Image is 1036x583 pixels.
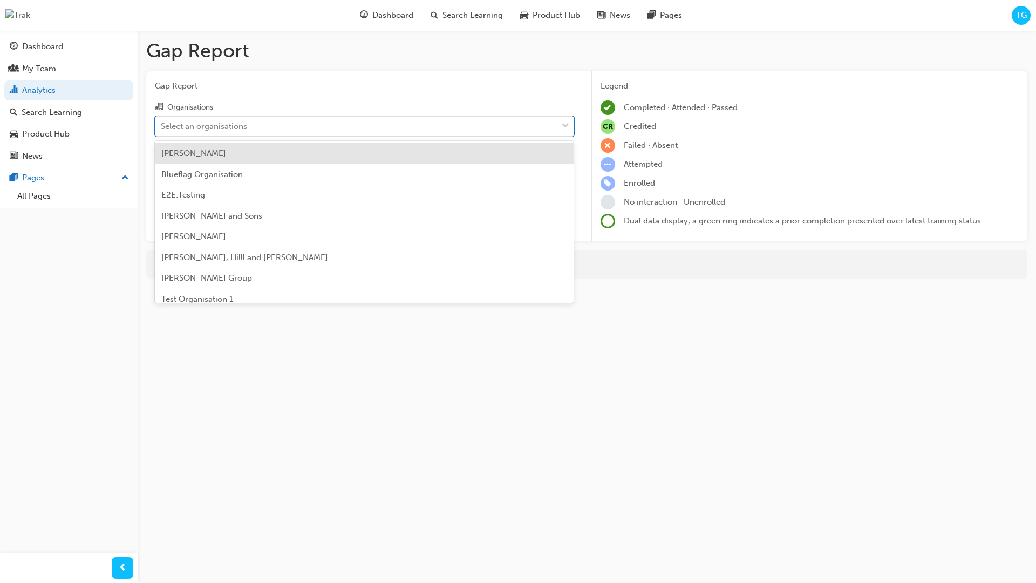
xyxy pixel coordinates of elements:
span: [PERSON_NAME] [161,232,226,241]
span: [PERSON_NAME] [161,148,226,158]
a: news-iconNews [589,4,639,26]
span: Completed · Attended · Passed [624,103,738,112]
div: Legend [601,80,1019,92]
div: My Team [22,63,56,75]
span: Test Organisation 1 [161,294,233,304]
span: pages-icon [647,9,656,22]
button: TG [1012,6,1031,25]
a: Analytics [4,80,133,100]
span: search-icon [10,108,17,118]
span: Dashboard [372,9,413,22]
span: learningRecordVerb_COMPLETE-icon [601,100,615,115]
span: Gap Report [155,80,574,92]
span: car-icon [520,9,528,22]
div: Search Learning [22,106,82,119]
a: search-iconSearch Learning [422,4,512,26]
div: Select an organisations [161,120,247,132]
span: News [610,9,630,22]
div: Product Hub [22,128,70,140]
span: organisation-icon [155,103,163,112]
span: car-icon [10,130,18,139]
a: My Team [4,59,133,79]
div: Organisations [167,102,213,113]
span: Blueflag Organisation [161,170,243,179]
a: All Pages [13,188,133,205]
span: Attempted [624,159,663,169]
span: up-icon [121,171,129,185]
a: car-iconProduct Hub [512,4,589,26]
span: learningRecordVerb_NONE-icon [601,195,615,209]
span: Pages [660,9,682,22]
span: [PERSON_NAME] and Sons [161,211,262,221]
h1: Gap Report [146,39,1027,63]
a: Dashboard [4,37,133,57]
span: null-icon [601,119,615,134]
span: guage-icon [360,9,368,22]
span: [PERSON_NAME] Group [161,273,252,283]
span: down-icon [562,119,569,133]
span: Failed · Absent [624,140,678,150]
a: guage-iconDashboard [351,4,422,26]
div: News [22,150,43,162]
span: learningRecordVerb_ENROLL-icon [601,176,615,191]
span: E2E:Testing [161,190,205,200]
span: [PERSON_NAME], Hilll and [PERSON_NAME] [161,253,328,262]
span: learningRecordVerb_ATTEMPT-icon [601,157,615,172]
span: learningRecordVerb_FAIL-icon [601,138,615,153]
a: pages-iconPages [639,4,691,26]
span: No interaction · Unenrolled [624,197,725,207]
span: search-icon [431,9,438,22]
span: prev-icon [119,561,127,575]
span: Credited [624,121,656,131]
span: pages-icon [10,173,18,183]
img: Trak [5,9,30,22]
span: TG [1016,9,1027,22]
button: Pages [4,168,133,188]
div: Pages [22,172,44,184]
div: Dashboard [22,40,63,53]
span: Product Hub [533,9,580,22]
a: Product Hub [4,124,133,144]
div: For more in-depth analysis and data download, go to [154,258,1019,270]
button: DashboardMy TeamAnalyticsSearch LearningProduct HubNews [4,35,133,168]
a: News [4,146,133,166]
span: chart-icon [10,86,18,96]
a: Search Learning [4,103,133,123]
span: people-icon [10,64,18,74]
span: Enrolled [624,178,655,188]
span: guage-icon [10,42,18,52]
span: news-icon [597,9,605,22]
span: Dual data display; a green ring indicates a prior completion presented over latest training status. [624,216,983,226]
span: news-icon [10,152,18,161]
span: Search Learning [442,9,503,22]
